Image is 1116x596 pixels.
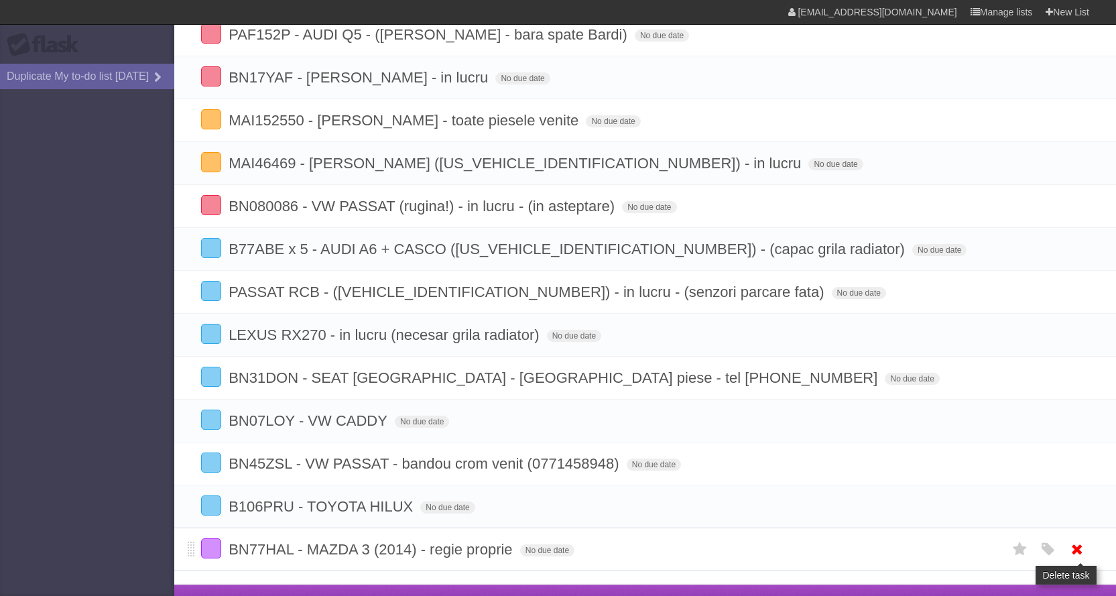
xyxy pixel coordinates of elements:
[201,238,221,258] label: Done
[229,69,491,86] span: BN17YAF - [PERSON_NAME] - in lucru
[229,498,416,515] span: B106PRU - TOYOTA HILUX
[201,495,221,516] label: Done
[201,109,221,129] label: Done
[201,66,221,86] label: Done
[229,112,582,129] span: MAI152550 - [PERSON_NAME] - toate piesele venite
[229,412,391,429] span: BN07LOY - VW CADDY
[229,198,618,215] span: BN080086 - VW PASSAT (rugina!) - in lucru - (in asteptare)
[229,326,542,343] span: LEXUS RX270 - in lucru (necesar grila radiator)
[520,544,574,556] span: No due date
[395,416,449,428] span: No due date
[229,241,908,257] span: B77ABE x 5 - AUDI A6 + CASCO ([US_VEHICLE_IDENTIFICATION_NUMBER]) - (capac grila radiator)
[622,201,676,213] span: No due date
[229,541,515,558] span: BN77HAL - MAZDA 3 (2014) - regie proprie
[420,501,475,514] span: No due date
[201,152,221,172] label: Done
[229,155,804,172] span: MAI46469 - [PERSON_NAME] ([US_VEHICLE_IDENTIFICATION_NUMBER]) - in lucru
[229,284,827,300] span: PASSAT RCB - ([VEHICLE_IDENTIFICATION_NUMBER]) - in lucru - (senzori parcare fata)
[912,244,967,256] span: No due date
[885,373,939,385] span: No due date
[201,23,221,44] label: Done
[586,115,640,127] span: No due date
[7,33,87,57] div: Flask
[495,72,550,84] span: No due date
[201,453,221,473] label: Done
[229,455,622,472] span: BN45ZSL - VW PASSAT - bandou crom venit (0771458948)
[201,195,221,215] label: Done
[201,410,221,430] label: Done
[229,26,631,43] span: PAF152P - AUDI Q5 - ([PERSON_NAME] - bara spate Bardi)
[627,459,681,471] span: No due date
[808,158,863,170] span: No due date
[229,369,881,386] span: BN31DON - SEAT [GEOGRAPHIC_DATA] - [GEOGRAPHIC_DATA] piese - tel [PHONE_NUMBER]
[547,330,601,342] span: No due date
[201,324,221,344] label: Done
[201,281,221,301] label: Done
[201,538,221,558] label: Done
[635,29,689,42] span: No due date
[1007,538,1033,560] label: Star task
[832,287,886,299] span: No due date
[201,367,221,387] label: Done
